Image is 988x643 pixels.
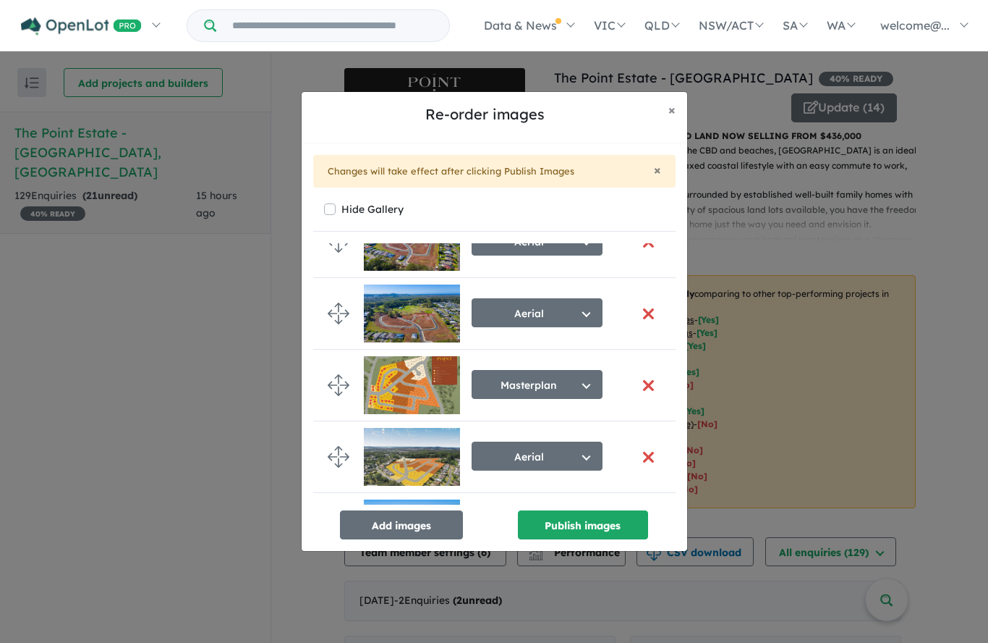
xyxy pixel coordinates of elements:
img: The%20Point%20Estate%20-%20Port%20Macquarie___1755979297.jpeg [364,356,460,414]
div: Changes will take effect after clicking Publish Images [313,155,676,188]
img: The%20Point%20Estate%20-%20Port%20Macquarie___1712705474_1.jpg [364,428,460,486]
img: drag.svg [328,446,349,468]
img: drag.svg [328,303,349,324]
img: drag.svg [328,374,349,396]
button: Aerial [472,442,602,471]
button: Publish images [518,510,648,539]
input: Try estate name, suburb, builder or developer [219,10,446,41]
label: Hide Gallery [341,199,404,219]
button: Add images [340,510,463,539]
img: The%20Point%20Estate%20-%20Port%20Macquarie___1745369140_1.jpg [364,500,460,558]
img: Openlot PRO Logo White [21,17,142,35]
img: The%20Point%20Estate%20-%20Port%20Macquarie___1745369140.jpg [364,285,460,342]
span: × [654,161,661,178]
span: × [668,101,676,118]
h5: Re-order images [313,104,657,125]
span: welcome@... [880,18,950,33]
button: Masterplan [472,370,602,399]
button: Aerial [472,298,602,327]
button: Close [654,164,661,177]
